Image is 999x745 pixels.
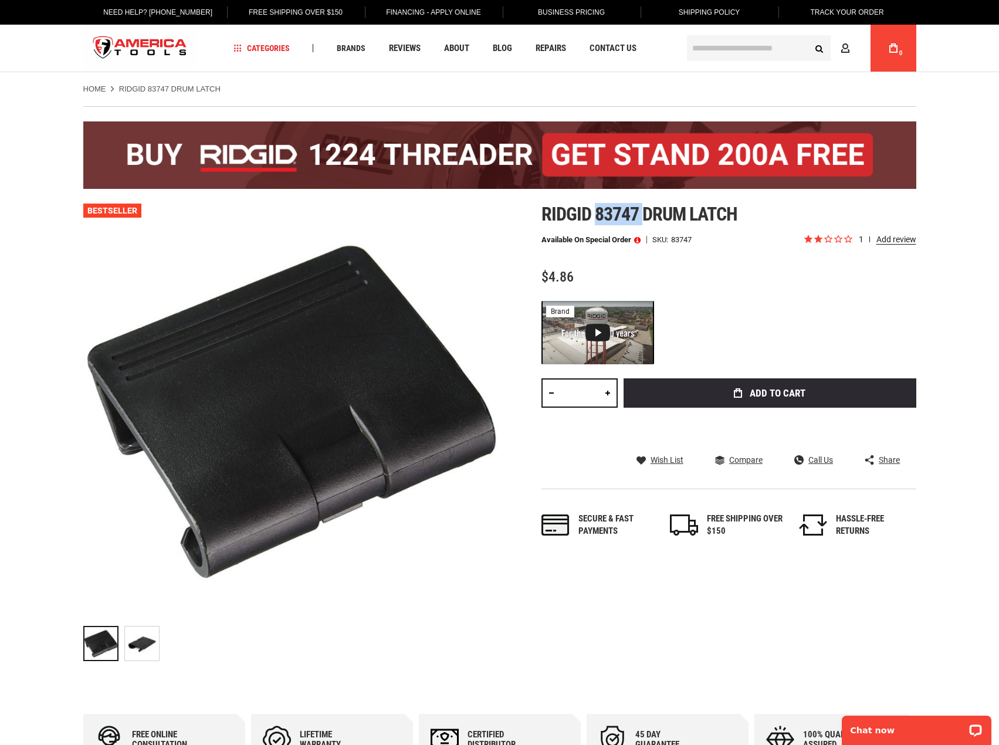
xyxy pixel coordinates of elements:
span: Call Us [808,456,833,464]
div: RIDGID 83747 DRUM LATCH [83,620,124,667]
a: Reviews [384,40,426,56]
strong: SKU [652,236,671,243]
div: 83747 [671,236,692,243]
strong: RIDGID 83747 DRUM LATCH [119,84,221,93]
span: Reviews [389,44,421,53]
button: Add to Cart [624,378,916,408]
span: Categories [233,44,290,52]
img: returns [799,514,827,536]
a: Home [83,84,106,94]
a: About [439,40,475,56]
a: Contact Us [584,40,642,56]
p: Available on Special Order [541,236,641,244]
button: Search [808,37,831,59]
span: review [869,236,870,242]
span: Ridgid 83747 drum latch [541,203,738,225]
a: Brands [331,40,371,56]
span: Repairs [536,44,566,53]
img: shipping [670,514,698,536]
div: FREE SHIPPING OVER $150 [707,513,783,538]
span: Blog [493,44,512,53]
span: $4.86 [541,269,574,285]
span: Contact Us [590,44,636,53]
span: Wish List [651,456,683,464]
iframe: LiveChat chat widget [834,708,999,745]
a: 0 [882,25,905,72]
a: Blog [487,40,517,56]
a: Compare [715,455,763,465]
img: payments [541,514,570,536]
div: Secure & fast payments [578,513,655,538]
img: America Tools [83,26,197,70]
a: Call Us [794,455,833,465]
span: Shipping Policy [679,8,740,16]
span: Brands [337,44,365,52]
iframe: Secure express checkout frame [621,411,919,445]
div: HASSLE-FREE RETURNS [836,513,912,538]
img: RIDGID 83747 DRUM LATCH [125,627,159,661]
span: Share [879,456,900,464]
a: Wish List [636,455,683,465]
a: store logo [83,26,197,70]
span: 1 reviews [859,235,916,244]
span: Add to Cart [750,388,805,398]
a: Categories [228,40,295,56]
img: BOGO: Buy the RIDGID® 1224 Threader (26092), get the 92467 200A Stand FREE! [83,121,916,189]
img: RIDGID 83747 DRUM LATCH [83,204,500,620]
span: Rated 2.0 out of 5 stars 1 reviews [803,233,916,246]
div: RIDGID 83747 DRUM LATCH [124,620,160,667]
a: Repairs [530,40,571,56]
span: 0 [899,50,903,56]
span: About [444,44,469,53]
span: Compare [729,456,763,464]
